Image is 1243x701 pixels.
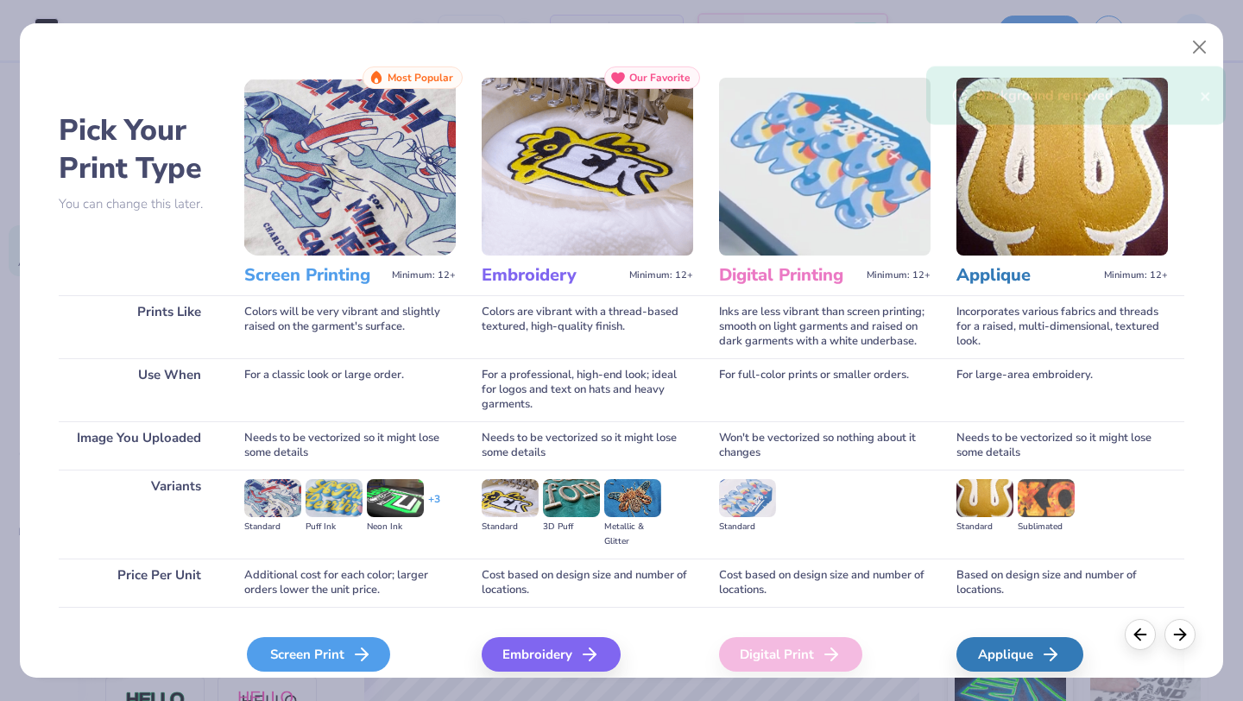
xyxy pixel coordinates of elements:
[59,559,218,607] div: Price Per Unit
[244,421,456,470] div: Needs to be vectorized so it might lose some details
[367,479,424,517] img: Neon Ink
[367,520,424,534] div: Neon Ink
[482,358,693,421] div: For a professional, high-end look; ideal for logos and text on hats and heavy garments.
[244,559,456,607] div: Additional cost for each color; larger orders lower the unit price.
[604,479,661,517] img: Metallic & Glitter
[482,295,693,358] div: Colors are vibrant with a thread-based textured, high-quality finish.
[59,197,218,212] p: You can change this later.
[956,520,1013,534] div: Standard
[482,264,622,287] h3: Embroidery
[719,520,776,534] div: Standard
[719,295,931,358] div: Inks are less vibrant than screen printing; smooth on light garments and raised on dark garments ...
[956,675,1168,690] span: We'll vectorize your image.
[956,295,1168,358] div: Incorporates various fabrics and threads for a raised, multi-dimensional, textured look.
[428,492,440,521] div: + 3
[719,421,931,470] div: Won't be vectorized so nothing about it changes
[59,470,218,559] div: Variants
[956,479,1013,517] img: Standard
[244,264,385,287] h3: Screen Printing
[629,72,691,84] span: Our Favorite
[306,479,363,517] img: Puff Ink
[719,264,860,287] h3: Digital Printing
[719,559,931,607] div: Cost based on design size and number of locations.
[482,559,693,607] div: Cost based on design size and number of locations.
[244,295,456,358] div: Colors will be very vibrant and slightly raised on the garment's surface.
[59,421,218,470] div: Image You Uploaded
[388,72,453,84] span: Most Popular
[719,358,931,421] div: For full-color prints or smaller orders.
[604,520,661,549] div: Metallic & Glitter
[244,78,456,256] img: Screen Printing
[306,520,363,534] div: Puff Ink
[1018,479,1075,517] img: Sublimated
[543,479,600,517] img: 3D Puff
[956,358,1168,421] div: For large-area embroidery.
[247,637,390,672] div: Screen Print
[244,520,301,534] div: Standard
[956,264,1097,287] h3: Applique
[59,358,218,421] div: Use When
[244,358,456,421] div: For a classic look or large order.
[482,637,621,672] div: Embroidery
[482,675,693,690] span: We'll vectorize your image.
[482,421,693,470] div: Needs to be vectorized so it might lose some details
[59,111,218,187] h2: Pick Your Print Type
[956,559,1168,607] div: Based on design size and number of locations.
[482,520,539,534] div: Standard
[956,78,1168,256] img: Applique
[956,637,1083,672] div: Applique
[482,479,539,517] img: Standard
[392,269,456,281] span: Minimum: 12+
[244,479,301,517] img: Standard
[59,295,218,358] div: Prints Like
[629,269,693,281] span: Minimum: 12+
[719,637,862,672] div: Digital Print
[1104,269,1168,281] span: Minimum: 12+
[867,269,931,281] span: Minimum: 12+
[956,421,1168,470] div: Needs to be vectorized so it might lose some details
[543,520,600,534] div: 3D Puff
[244,675,456,690] span: We'll vectorize your image.
[719,479,776,517] img: Standard
[482,78,693,256] img: Embroidery
[1018,520,1075,534] div: Sublimated
[719,78,931,256] img: Digital Printing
